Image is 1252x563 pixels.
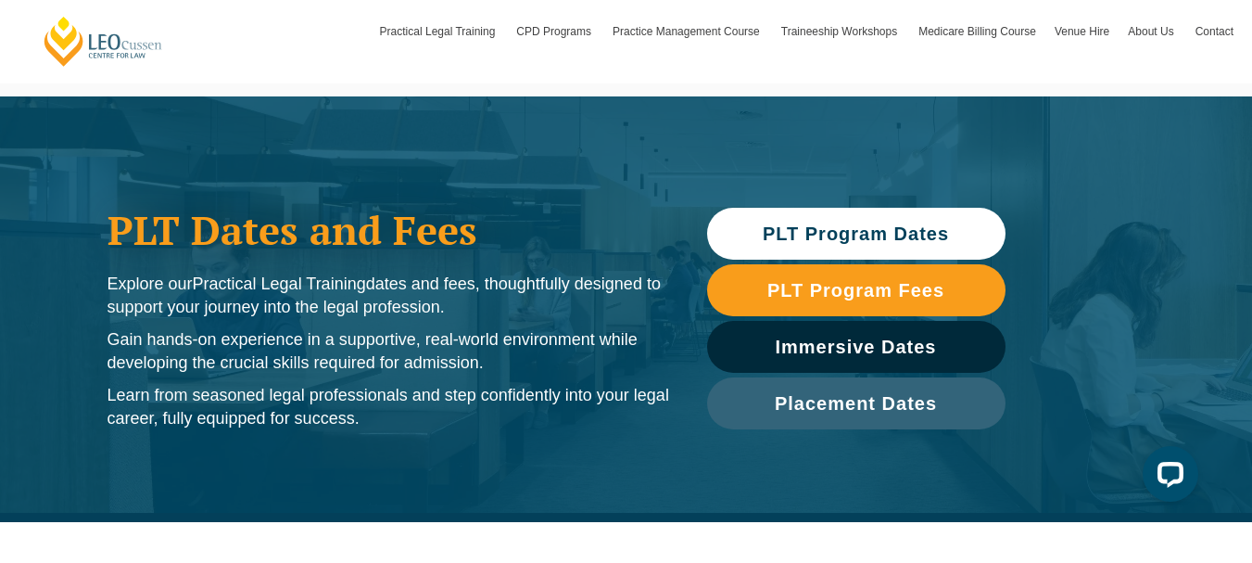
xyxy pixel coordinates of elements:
[1128,439,1206,517] iframe: LiveChat chat widget
[1045,5,1119,58] a: Venue Hire
[1119,5,1185,58] a: About Us
[909,5,1045,58] a: Medicare Billing Course
[107,384,670,430] p: Learn from seasoned legal professionals and step confidently into your legal career, fully equipp...
[775,394,937,413] span: Placement Dates
[507,5,603,58] a: CPD Programs
[107,273,670,319] p: Explore our dates and fees, thoughtfully designed to support your journey into the legal profession.
[42,15,165,68] a: [PERSON_NAME] Centre for Law
[603,5,772,58] a: Practice Management Course
[193,275,366,293] span: Practical Legal Training
[772,5,909,58] a: Traineeship Workshops
[107,328,670,375] p: Gain hands-on experience in a supportive, real-world environment while developing the crucial ski...
[767,281,944,300] span: PLT Program Fees
[707,264,1005,316] a: PLT Program Fees
[107,207,670,253] h1: PLT Dates and Fees
[1186,5,1243,58] a: Contact
[763,224,949,243] span: PLT Program Dates
[371,5,508,58] a: Practical Legal Training
[707,208,1005,260] a: PLT Program Dates
[707,377,1005,429] a: Placement Dates
[707,321,1005,373] a: Immersive Dates
[776,338,937,356] span: Immersive Dates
